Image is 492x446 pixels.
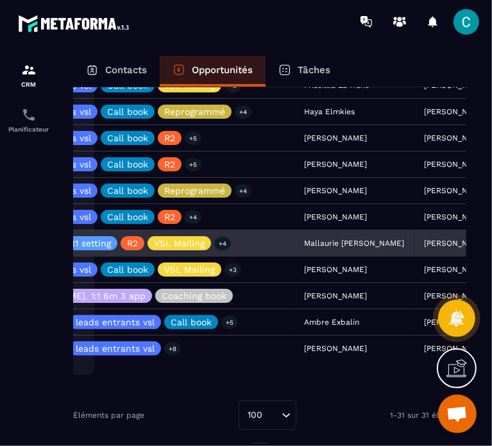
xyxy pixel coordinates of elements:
[235,184,251,198] p: +4
[424,291,487,300] p: [PERSON_NAME]
[298,64,330,76] p: Tâches
[185,210,201,224] p: +4
[3,81,55,88] p: CRM
[3,98,55,142] a: schedulerschedulerPlanificateur
[266,56,343,87] a: Tâches
[424,239,487,248] p: [PERSON_NAME]
[127,239,138,248] p: R2
[438,395,477,433] div: Ouvrir le chat
[107,265,148,274] p: Call book
[107,81,148,90] p: Call book
[225,263,241,277] p: +3
[239,400,296,430] div: Search for option
[221,316,238,329] p: +5
[107,107,148,116] p: Call book
[164,160,175,169] p: R2
[69,239,111,248] p: R1 setting
[214,237,231,250] p: +4
[424,265,487,274] p: [PERSON_NAME]
[192,64,253,76] p: Opportunités
[424,344,487,353] p: [PERSON_NAME]
[390,411,466,420] p: 1-31 sur 31 éléments
[12,291,146,300] p: [PERSON_NAME]. 1:1 6m 3 app
[267,408,278,422] input: Search for option
[18,12,133,35] img: logo
[185,158,201,171] p: +5
[160,56,266,87] a: Opportunités
[76,344,155,353] p: leads entrants vsl
[424,133,487,142] p: [PERSON_NAME]
[185,132,201,145] p: +5
[171,318,212,327] p: Call book
[154,239,205,248] p: VSL Mailing
[76,318,155,327] p: leads entrants vsl
[424,318,487,327] p: [PERSON_NAME]
[235,105,251,119] p: +4
[424,212,487,221] p: [PERSON_NAME]
[107,133,148,142] p: Call book
[244,408,267,422] span: 100
[73,56,160,87] a: Contacts
[107,212,148,221] p: Call book
[164,186,225,195] p: Reprogrammé
[162,291,226,300] p: Coaching book
[164,81,215,90] p: VSL Mailing
[424,186,487,195] p: [PERSON_NAME]
[21,107,37,123] img: scheduler
[164,265,215,274] p: VSL Mailing
[164,342,181,356] p: +8
[164,107,225,116] p: Reprogrammé
[107,186,148,195] p: Call book
[21,62,37,78] img: formation
[73,411,144,420] p: Éléments par page
[105,64,147,76] p: Contacts
[424,107,487,116] p: [PERSON_NAME]
[107,160,148,169] p: Call book
[3,126,55,133] p: Planificateur
[424,160,487,169] p: [PERSON_NAME]
[164,133,175,142] p: R2
[3,53,55,98] a: formationformationCRM
[164,212,175,221] p: R2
